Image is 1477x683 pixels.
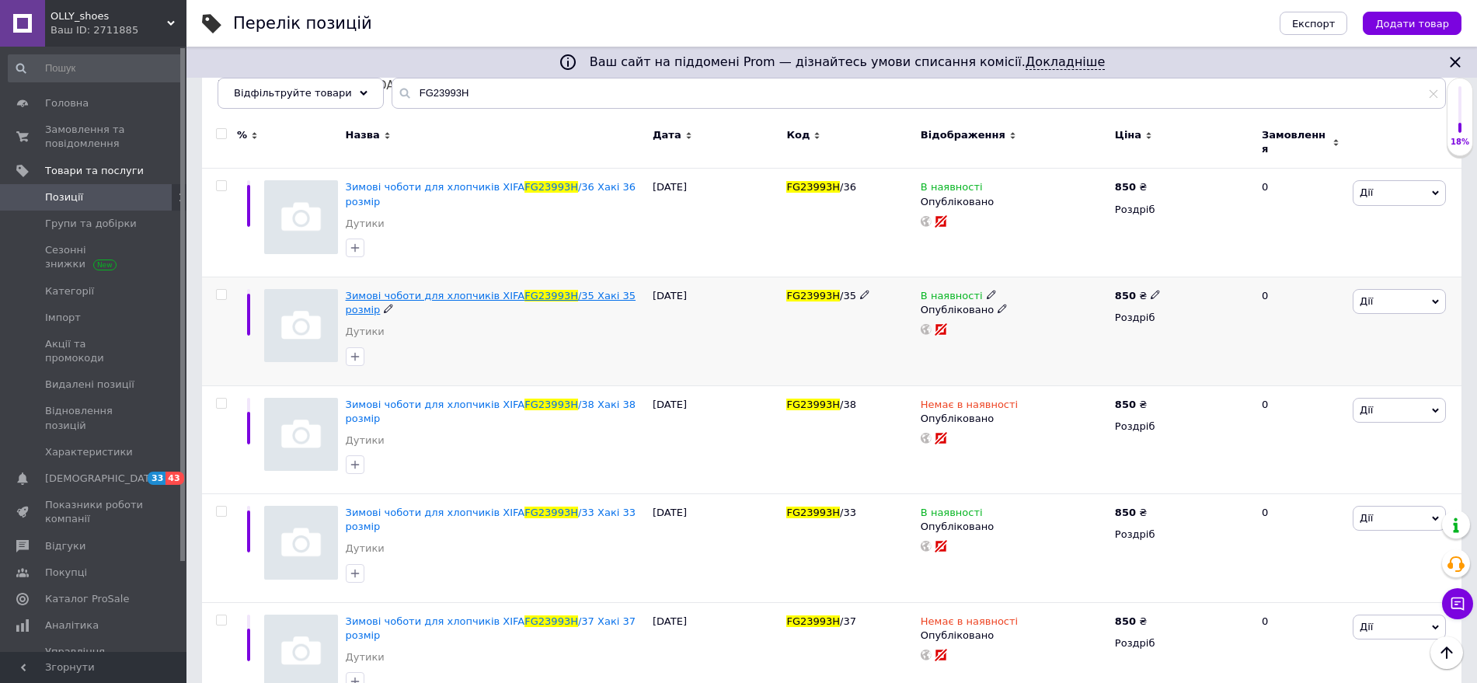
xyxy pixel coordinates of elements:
[1280,12,1348,35] button: Експорт
[8,54,183,82] input: Пошук
[346,434,385,448] a: Дутики
[1115,311,1249,325] div: Роздріб
[1360,621,1373,632] span: Дії
[649,277,782,385] div: [DATE]
[1115,420,1249,434] div: Роздріб
[921,412,1107,426] div: Опубліковано
[840,615,856,627] span: /37
[840,399,856,410] span: /38
[346,325,385,339] a: Дутики
[346,399,636,424] span: /38 Хакі 38 розмір
[45,243,144,271] span: Сезонні знижки
[1252,385,1349,494] div: 0
[1115,399,1136,410] b: 850
[45,566,87,580] span: Покупці
[45,190,83,204] span: Позиції
[346,290,636,315] a: Зимові чоботи для хлопчиків XIFAFG23993H/35 Хакі 35 розмір
[1115,528,1249,542] div: Роздріб
[264,289,338,363] img: Зимние сапоги для мальчиков XIFA FG23993H/35 Хаки 35 размер
[1115,615,1136,627] b: 850
[51,23,186,37] div: Ваш ID: 2711885
[1115,128,1141,142] span: Ціна
[921,615,1018,632] span: Немає в наявності
[346,507,525,518] span: Зимові чоботи для хлопчиків XIFA
[840,290,856,301] span: /35
[1252,494,1349,603] div: 0
[1360,512,1373,524] span: Дії
[1262,128,1329,156] span: Замовлення
[921,399,1018,415] span: Немає в наявності
[921,303,1107,317] div: Опубліковано
[921,507,983,523] span: В наявності
[921,195,1107,209] div: Опубліковано
[786,290,840,301] span: FG23993H
[1115,506,1147,520] div: ₴
[1292,18,1336,30] span: Експорт
[346,615,525,627] span: Зимові чоботи для хлопчиків XIFA
[51,9,167,23] span: OLLY_shoes
[45,217,137,231] span: Групи та добірки
[1115,398,1147,412] div: ₴
[1447,137,1472,148] div: 18%
[1115,289,1161,303] div: ₴
[45,284,94,298] span: Категорії
[218,78,443,92] span: Босоніжки, [GEOGRAPHIC_DATA], Ж...
[346,399,636,424] a: Зимові чоботи для хлопчиків XIFAFG23993H/38 Хакі 38 розмір
[1430,636,1463,669] button: Наверх
[786,128,810,142] span: Код
[1446,53,1465,71] svg: Закрити
[1375,18,1449,30] span: Додати товар
[921,629,1107,643] div: Опубліковано
[346,507,636,532] a: Зимові чоботи для хлопчиків XIFAFG23993H/33 Хакі 33 розмір
[45,445,133,459] span: Характеристики
[346,542,385,556] a: Дутики
[921,128,1005,142] span: Відображення
[346,615,636,641] a: Зимові чоботи для хлопчиків XIFAFG23993H/37 Хакі 37 розмір
[346,128,380,142] span: Назва
[234,87,352,99] span: Відфільтруйте товари
[264,398,338,472] img: Зимние сапоги для мальчиков XIFA FG23993H/38 Хаки 38 размер
[45,96,89,110] span: Головна
[346,181,636,207] a: Зимові чоботи для хлопчиків XIFAFG23993H/36 Хакі 36 розмір
[524,399,578,410] span: FG23993H
[346,181,525,193] span: Зимові чоботи для хлопчиків XIFA
[45,123,144,151] span: Замовлення та повідомлення
[45,619,99,632] span: Аналітика
[921,290,983,306] span: В наявності
[524,507,578,518] span: FG23993H
[45,498,144,526] span: Показники роботи компанії
[786,181,840,193] span: FG23993H
[45,472,160,486] span: [DEMOGRAPHIC_DATA]
[786,615,840,627] span: FG23993H
[148,472,165,485] span: 33
[840,181,856,193] span: /36
[1115,203,1249,217] div: Роздріб
[1252,169,1349,277] div: 0
[45,164,144,178] span: Товари та послуги
[264,180,338,254] img: Зимние сапоги для мальчиков XIFA FG23993H/36 Хаки 36 размер
[1115,636,1249,650] div: Роздріб
[1442,588,1473,619] button: Чат з покупцем
[45,645,144,673] span: Управління сайтом
[45,378,134,392] span: Видалені позиції
[649,494,782,603] div: [DATE]
[786,507,840,518] span: FG23993H
[1252,277,1349,385] div: 0
[392,78,1446,109] input: Пошук по назві позиції, артикулу і пошуковим запитам
[237,128,247,142] span: %
[165,472,183,485] span: 43
[1026,54,1105,70] a: Докладніше
[45,539,85,553] span: Відгуки
[1360,295,1373,307] span: Дії
[45,311,81,325] span: Імпорт
[1115,180,1147,194] div: ₴
[264,506,338,580] img: Зимние сапоги для мальчиков XIFA FG23993H/33 Хаки 33 размер
[346,399,525,410] span: Зимові чоботи для хлопчиків XIFA
[1360,404,1373,416] span: Дії
[590,54,1106,70] span: Ваш сайт на піддомені Prom — дізнайтесь умови списання комісії.
[649,385,782,494] div: [DATE]
[1115,507,1136,518] b: 850
[346,650,385,664] a: Дутики
[649,169,782,277] div: [DATE]
[346,615,636,641] span: /37 Хакі 37 розмір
